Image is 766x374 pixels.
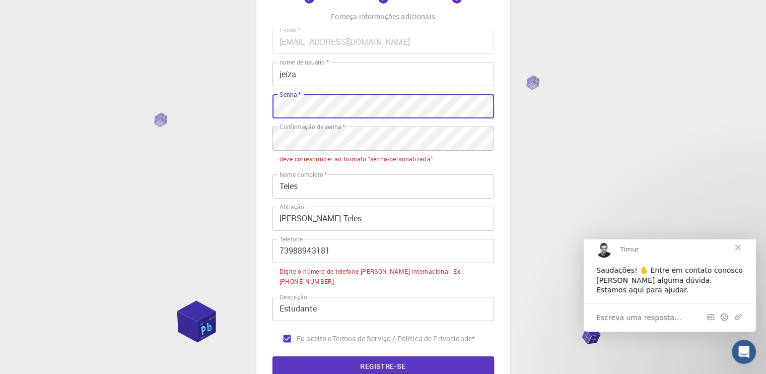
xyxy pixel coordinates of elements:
font: Afiliação [280,203,304,211]
iframe: Mensagem de chat ao vivo do Intercom [584,239,756,332]
font: nome de usuário [280,58,325,67]
font: Forneça informações adicionais [331,12,435,21]
font: Eu aceito o [297,334,332,343]
font: Senha [280,90,297,99]
font: Saudações! ✋ Entre em contato conosco [PERSON_NAME] alguma dúvida. Estamos aqui para ajudar. [13,27,159,54]
font: Escreva uma resposta… [13,74,98,82]
font: deve corresponder ao formato "senha-personalizada" [280,155,433,163]
font: E-mail [280,26,297,34]
font: Termos de Serviço / Política de Privacidade [332,334,472,343]
font: Digite o número de telefone [PERSON_NAME] internacional. Ex.: [PHONE_NUMBER] [280,267,464,285]
font: Nome completo [280,170,323,179]
font: Descrição [280,293,307,301]
font: REGISTRE-SE [360,361,405,371]
font: Confirmação de senha [280,122,341,131]
a: Termos de Serviço / Política de Privacidade* [332,334,475,344]
font: Telefone [280,235,303,243]
iframe: Chat ao vivo do Intercom [732,340,756,364]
